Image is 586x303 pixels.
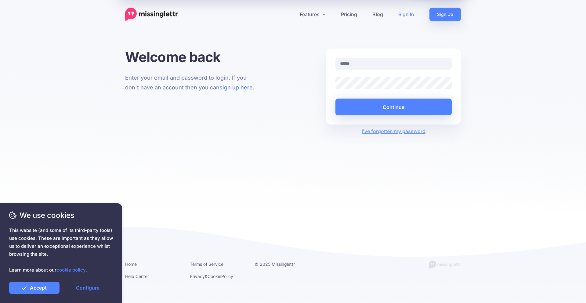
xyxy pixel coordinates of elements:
[365,8,391,21] a: Blog
[56,267,85,273] a: cookie policy
[190,262,223,267] a: Terms of Service
[292,8,333,21] a: Features
[9,282,60,294] a: Accept
[125,262,137,267] a: Home
[190,272,245,280] li: & Policy
[125,73,260,92] p: Enter your email and password to login. If you don't have an account then you can .
[9,226,113,274] span: This website (and some of its third-party tools) use cookies. These are important as they allow u...
[190,274,205,279] a: Privacy
[208,274,221,279] a: Cookie
[125,274,149,279] a: Help Center
[63,282,113,294] a: Configure
[125,49,260,65] h1: Welcome back
[255,260,310,268] li: © 2025 Missinglettr
[429,8,461,21] a: Sign Up
[219,84,253,91] a: sign up here
[391,8,422,21] a: Sign In
[9,210,113,221] span: We use cookies
[333,8,365,21] a: Pricing
[362,128,425,134] a: I've forgotten my password
[335,99,452,115] button: Continue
